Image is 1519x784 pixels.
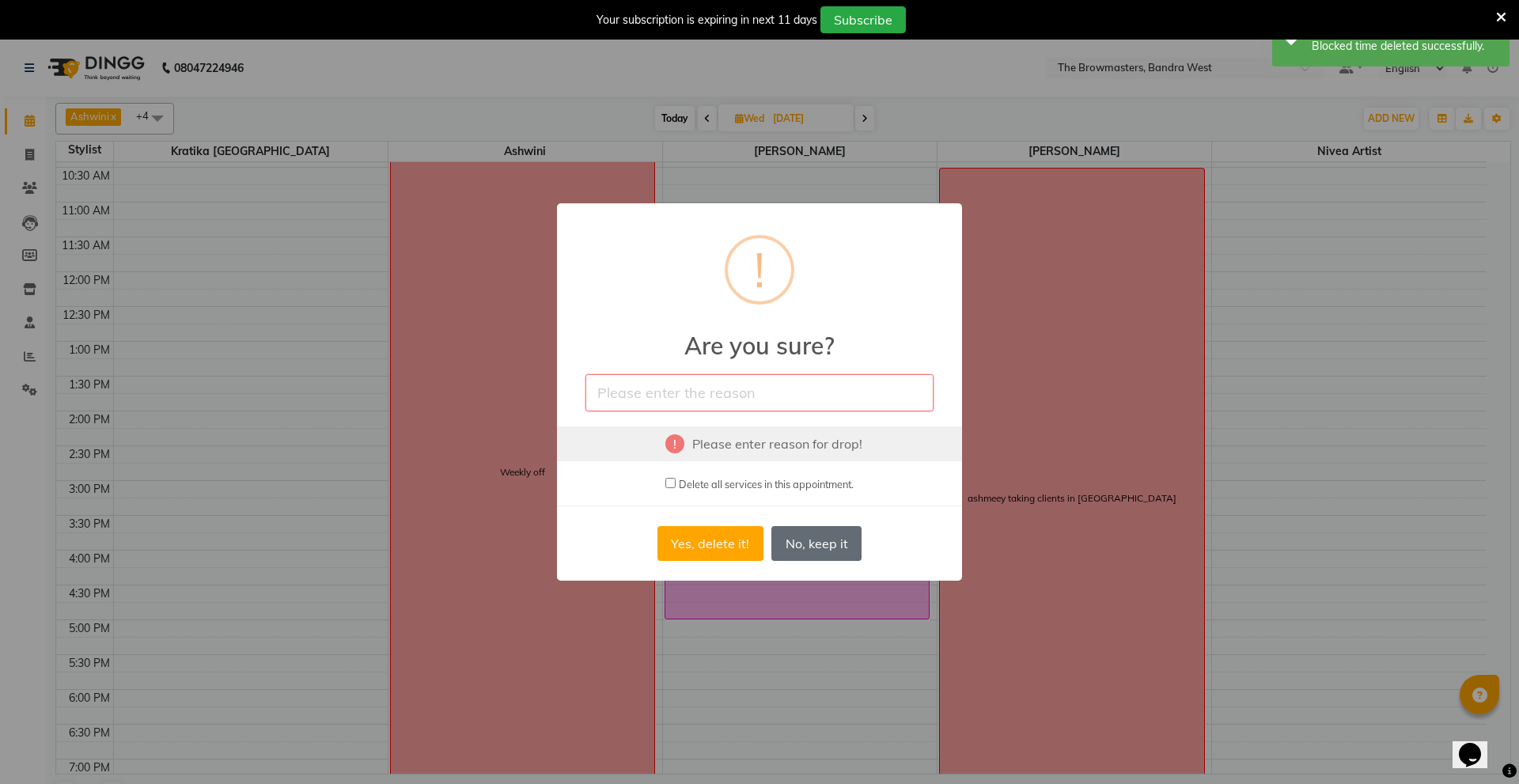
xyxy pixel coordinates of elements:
[557,426,962,461] div: Please enter reason for drop!
[597,12,817,28] div: Your subscription is expiring in next 11 days
[657,526,763,561] button: Yes, delete it!
[771,526,862,561] button: No, keep it
[585,374,934,411] input: Please enter the reason
[679,478,854,490] small: Delete all services in this appointment.
[557,312,962,360] h2: Are you sure?
[1453,721,1503,768] iframe: chat widget
[820,6,906,33] button: Subscribe
[1312,38,1498,55] div: Blocked time deleted successfully.
[754,238,765,301] div: !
